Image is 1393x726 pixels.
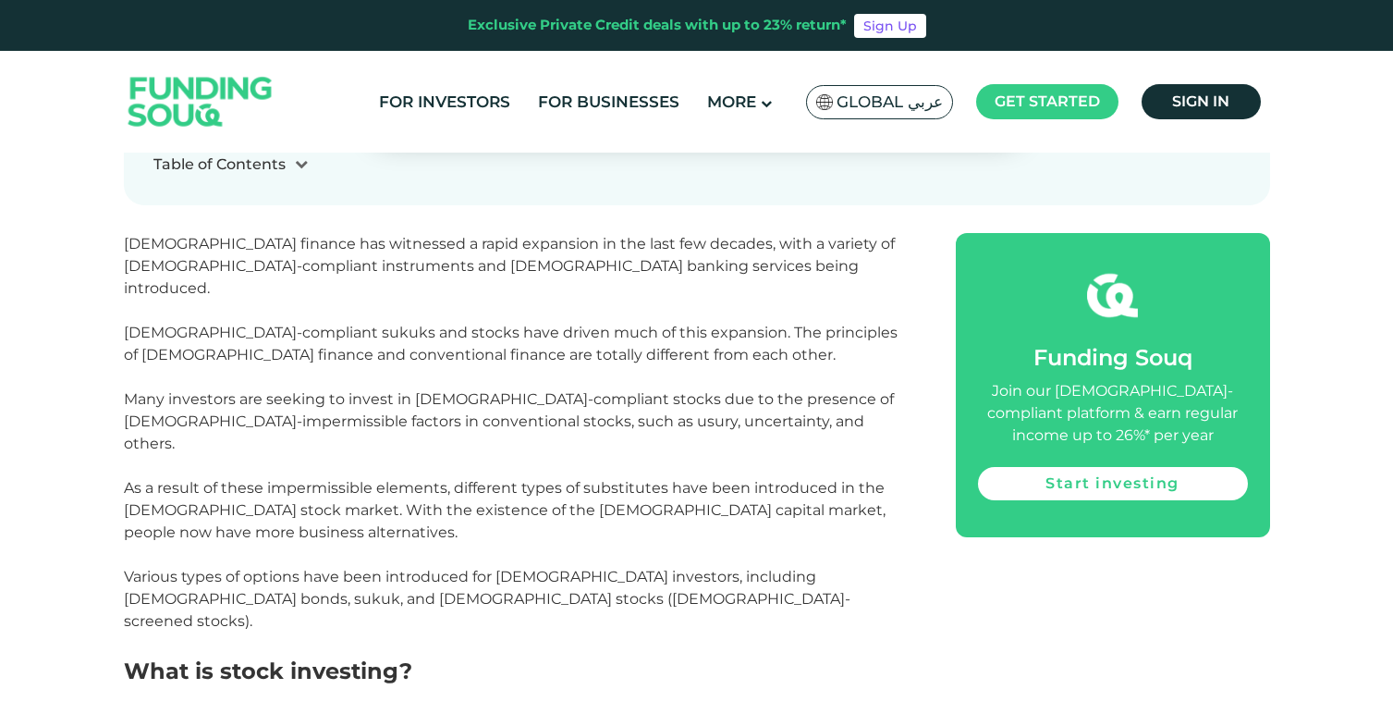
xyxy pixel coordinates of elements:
[533,87,684,117] a: For Businesses
[978,467,1248,500] a: Start investing
[837,92,943,113] span: Global عربي
[1172,92,1229,110] span: Sign in
[153,154,286,176] div: Table of Contents
[110,55,291,149] img: Logo
[978,380,1248,447] div: Join our [DEMOGRAPHIC_DATA]-compliant platform & earn regular income up to 26%* per year
[1142,84,1261,119] a: Sign in
[816,94,833,110] img: SA Flag
[995,92,1100,110] span: Get started
[124,235,898,630] span: [DEMOGRAPHIC_DATA] finance has witnessed a rapid expansion in the last few decades, with a variet...
[124,658,412,684] span: What is stock investing?
[468,15,847,36] div: Exclusive Private Credit deals with up to 23% return*
[1033,344,1192,371] span: Funding Souq
[707,92,756,111] span: More
[374,87,515,117] a: For Investors
[1087,270,1138,321] img: fsicon
[854,14,926,38] a: Sign Up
